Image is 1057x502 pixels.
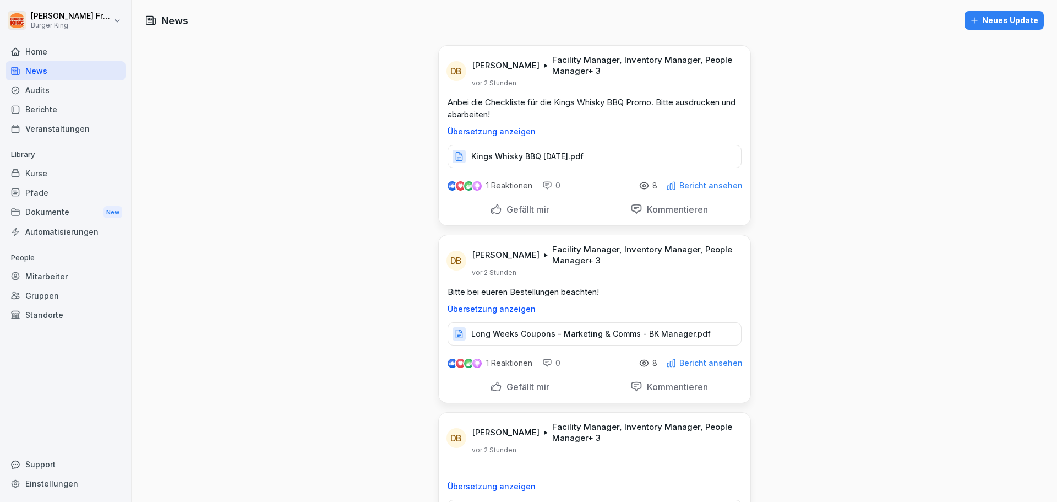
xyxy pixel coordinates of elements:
[448,127,742,136] p: Übersetzung anzeigen
[448,305,742,314] p: Übersetzung anzeigen
[448,181,456,190] img: like
[103,206,122,219] div: New
[464,359,473,368] img: celebrate
[446,61,466,81] div: DB
[6,183,126,202] a: Pfade
[472,79,516,88] p: vor 2 Stunden
[472,358,482,368] img: inspiring
[679,359,743,368] p: Bericht ansehen
[31,12,111,21] p: [PERSON_NAME] Freier
[448,286,742,298] p: Bitte bei eueren Bestellungen beachten!
[542,358,560,369] div: 0
[965,11,1044,30] button: Neues Update
[6,249,126,267] p: People
[446,251,466,271] div: DB
[970,14,1038,26] div: Neues Update
[486,359,532,368] p: 1 Reaktionen
[6,455,126,474] div: Support
[456,359,465,368] img: love
[6,42,126,61] a: Home
[6,146,126,164] p: Library
[679,181,743,190] p: Bericht ansehen
[552,55,737,77] p: Facility Manager, Inventory Manager, People Manager + 3
[6,474,126,493] a: Einstellungen
[652,181,657,190] p: 8
[448,154,742,165] a: Kings Whisky BBQ [DATE].pdf
[6,267,126,286] a: Mitarbeiter
[448,96,742,121] p: Anbei die Checkliste für die Kings Whisky BBQ Promo. Bitte ausdrucken und abarbeiten!
[448,359,456,368] img: like
[472,446,516,455] p: vor 2 Stunden
[161,13,188,28] h1: News
[6,202,126,223] a: DokumenteNew
[502,204,549,215] p: Gefällt mir
[552,422,737,444] p: Facility Manager, Inventory Manager, People Manager + 3
[472,60,540,71] p: [PERSON_NAME]
[6,305,126,325] a: Standorte
[6,80,126,100] a: Audits
[6,164,126,183] a: Kurse
[448,482,742,491] p: Übersetzung anzeigen
[6,222,126,241] a: Automatisierungen
[472,181,482,191] img: inspiring
[652,359,657,368] p: 8
[6,202,126,223] div: Dokumente
[542,180,560,191] div: 0
[642,204,708,215] p: Kommentieren
[472,250,540,261] p: [PERSON_NAME]
[472,427,540,438] p: [PERSON_NAME]
[464,181,473,191] img: celebrate
[472,268,516,277] p: vor 2 Stunden
[446,428,466,448] div: DB
[502,381,549,392] p: Gefällt mir
[471,151,584,162] p: Kings Whisky BBQ [DATE].pdf
[642,381,708,392] p: Kommentieren
[456,182,465,190] img: love
[31,21,111,29] p: Burger King
[552,244,737,266] p: Facility Manager, Inventory Manager, People Manager + 3
[6,119,126,138] a: Veranstaltungen
[6,100,126,119] a: Berichte
[486,181,532,190] p: 1 Reaktionen
[471,328,711,339] p: Long Weeks Coupons - Marketing & Comms - BK Manager.pdf
[6,61,126,80] a: News
[448,332,742,343] a: Long Weeks Coupons - Marketing & Comms - BK Manager.pdf
[6,286,126,305] a: Gruppen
